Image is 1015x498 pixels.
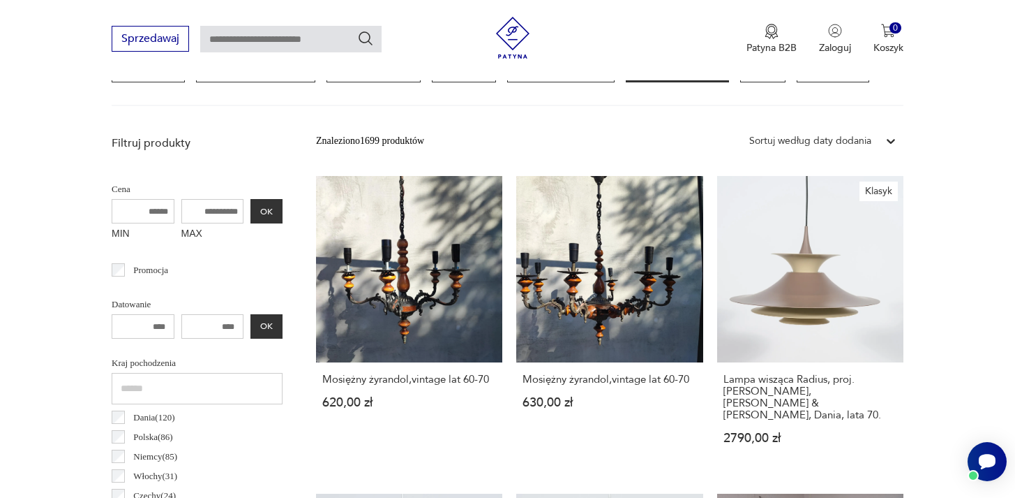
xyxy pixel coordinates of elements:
p: Koszyk [873,41,903,54]
button: Szukaj [357,30,374,47]
p: Datowanie [112,297,283,312]
div: Sortuj według daty dodania [749,133,871,149]
img: Patyna - sklep z meblami i dekoracjami vintage [492,17,534,59]
button: Patyna B2B [746,24,797,54]
a: KlasykLampa wisząca Radius, proj. E. Balslev, Fog & Mørup, Dania, lata 70.Lampa wisząca Radius, p... [717,176,903,471]
label: MAX [181,224,244,246]
p: Włochy ( 31 ) [133,469,177,484]
a: Mosiężny żyrandol,vintage lat 60-70Mosiężny żyrandol,vintage lat 60-70620,00 zł [316,176,502,471]
p: Dania ( 120 ) [133,410,174,425]
img: Ikona koszyka [881,24,895,38]
h3: Lampa wisząca Radius, proj. [PERSON_NAME], [PERSON_NAME] & [PERSON_NAME], Dania, lata 70. [723,374,897,421]
p: 2790,00 zł [723,432,897,444]
a: Mosiężny żyrandol,vintage lat 60-70Mosiężny żyrandol,vintage lat 60-70630,00 zł [516,176,702,471]
p: Filtruj produkty [112,136,283,151]
div: 0 [889,22,901,34]
div: Znaleziono 1699 produktów [316,133,424,149]
p: Cena [112,182,283,197]
label: MIN [112,224,174,246]
img: Ikona medalu [765,24,779,39]
button: Sprzedawaj [112,26,189,52]
button: OK [250,199,283,224]
a: Ikona medaluPatyna B2B [746,24,797,54]
iframe: Smartsupp widget button [968,442,1007,481]
a: Sprzedawaj [112,35,189,45]
h3: Mosiężny żyrandol,vintage lat 60-70 [522,374,696,386]
p: Patyna B2B [746,41,797,54]
p: 630,00 zł [522,397,696,409]
button: Zaloguj [819,24,851,54]
p: Zaloguj [819,41,851,54]
p: Kraj pochodzenia [112,356,283,371]
button: OK [250,314,283,339]
button: 0Koszyk [873,24,903,54]
p: Promocja [133,263,168,278]
h3: Mosiężny żyrandol,vintage lat 60-70 [322,374,496,386]
p: Polska ( 86 ) [133,430,172,445]
img: Ikonka użytkownika [828,24,842,38]
p: 620,00 zł [322,397,496,409]
p: Niemcy ( 85 ) [133,449,177,464]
